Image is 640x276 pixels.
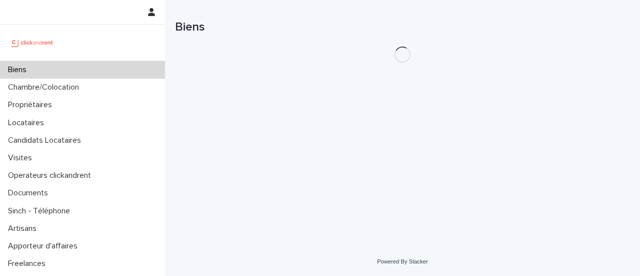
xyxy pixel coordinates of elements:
img: UCB0brd3T0yccxBKYDjQ [8,33,56,53]
p: Candidats Locataires [4,136,89,145]
p: Visites [4,153,40,163]
p: Biens [4,65,34,75]
p: Propriétaires [4,100,60,110]
p: Locataires [4,118,52,128]
p: Artisans [4,224,44,233]
p: Sinch - Téléphone [4,206,78,216]
p: Apporteur d'affaires [4,241,85,251]
p: Freelances [4,259,53,268]
p: Documents [4,188,56,198]
p: Operateurs clickandrent [4,171,99,180]
p: Chambre/Colocation [4,83,87,92]
h1: Biens [175,20,630,35]
a: Powered By Stacker [377,258,427,264]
